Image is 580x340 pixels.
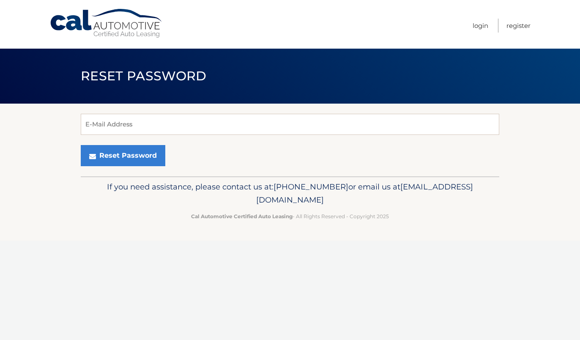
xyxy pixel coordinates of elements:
[81,114,499,135] input: E-Mail Address
[191,213,293,219] strong: Cal Automotive Certified Auto Leasing
[473,19,488,33] a: Login
[274,182,348,192] span: [PHONE_NUMBER]
[81,68,206,84] span: Reset Password
[506,19,531,33] a: Register
[86,212,494,221] p: - All Rights Reserved - Copyright 2025
[86,180,494,207] p: If you need assistance, please contact us at: or email us at
[49,8,164,38] a: Cal Automotive
[81,145,165,166] button: Reset Password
